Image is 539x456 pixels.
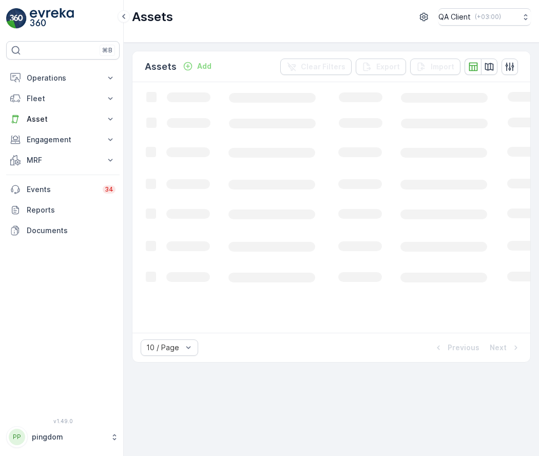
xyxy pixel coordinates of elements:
[438,12,471,22] p: QA Client
[376,62,400,72] p: Export
[197,61,211,71] p: Add
[27,114,99,124] p: Asset
[6,109,120,129] button: Asset
[280,59,352,75] button: Clear Filters
[431,62,454,72] p: Import
[27,205,115,215] p: Reports
[27,93,99,104] p: Fleet
[6,426,120,448] button: PPpingdom
[6,129,120,150] button: Engagement
[27,73,99,83] p: Operations
[27,225,115,236] p: Documents
[6,179,120,200] a: Events34
[32,432,105,442] p: pingdom
[145,60,177,74] p: Assets
[27,184,97,195] p: Events
[132,9,173,25] p: Assets
[432,341,480,354] button: Previous
[6,200,120,220] a: Reports
[102,46,112,54] p: ⌘B
[410,59,460,75] button: Import
[105,185,113,194] p: 34
[6,88,120,109] button: Fleet
[301,62,345,72] p: Clear Filters
[6,8,27,29] img: logo
[27,135,99,145] p: Engagement
[9,429,25,445] div: PP
[356,59,406,75] button: Export
[6,220,120,241] a: Documents
[30,8,74,29] img: logo_light-DOdMpM7g.png
[438,8,531,26] button: QA Client(+03:00)
[179,60,216,72] button: Add
[6,68,120,88] button: Operations
[490,343,507,353] p: Next
[6,418,120,424] span: v 1.49.0
[448,343,479,353] p: Previous
[27,155,99,165] p: MRF
[475,13,501,21] p: ( +03:00 )
[6,150,120,170] button: MRF
[489,341,522,354] button: Next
